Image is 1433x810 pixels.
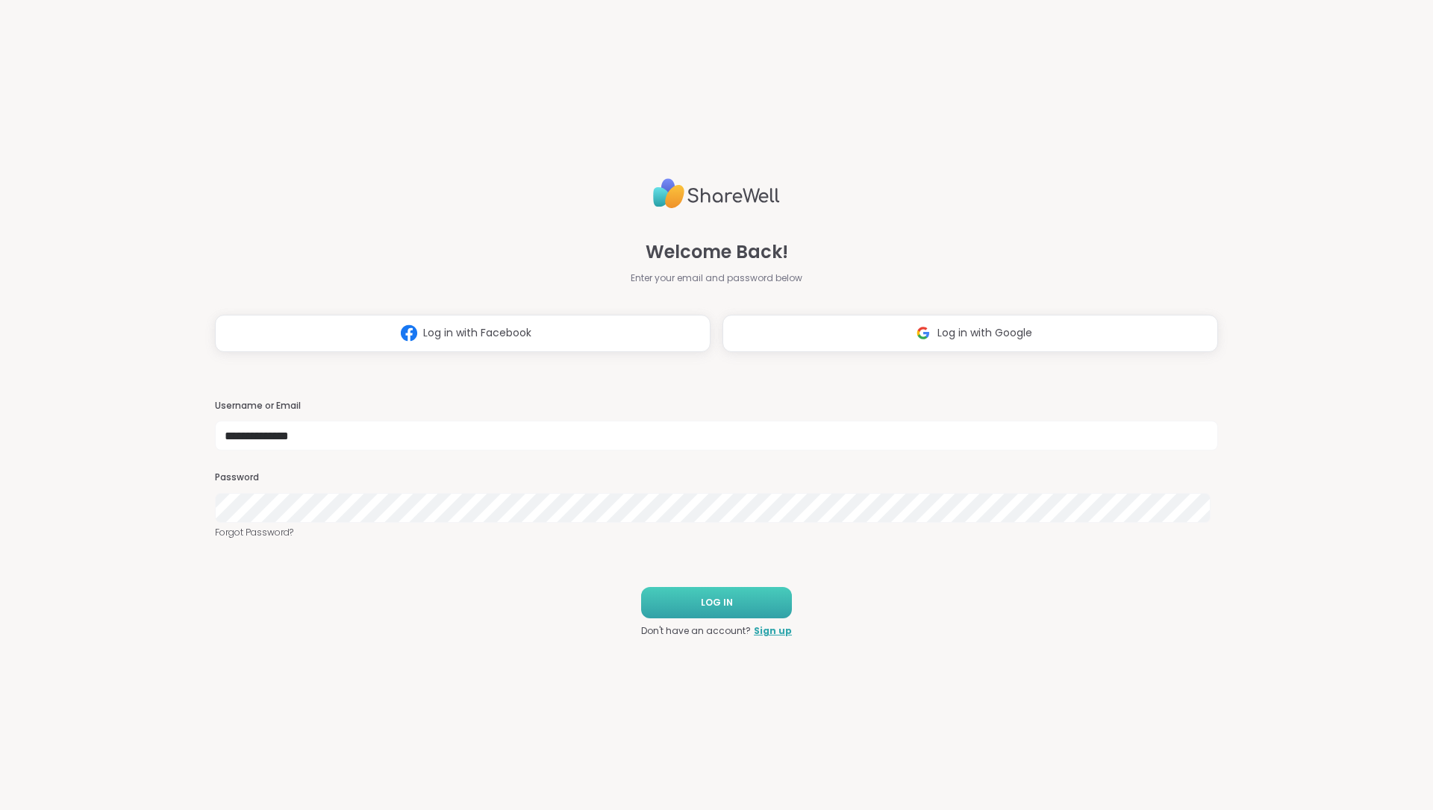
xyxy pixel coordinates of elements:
h3: Password [215,471,1218,484]
span: LOG IN [701,596,733,609]
h3: Username or Email [215,400,1218,412]
a: Sign up [754,624,792,638]
a: Forgot Password? [215,526,1218,539]
span: Log in with Facebook [423,325,531,341]
img: ShareWell Logomark [909,319,937,347]
span: Welcome Back! [646,239,788,266]
button: Log in with Google [722,315,1218,352]
img: ShareWell Logomark [395,319,423,347]
span: Log in with Google [937,325,1032,341]
button: LOG IN [641,587,792,618]
img: ShareWell Logo [653,172,780,215]
span: Don't have an account? [641,624,751,638]
span: Enter your email and password below [631,271,802,285]
button: Log in with Facebook [215,315,711,352]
